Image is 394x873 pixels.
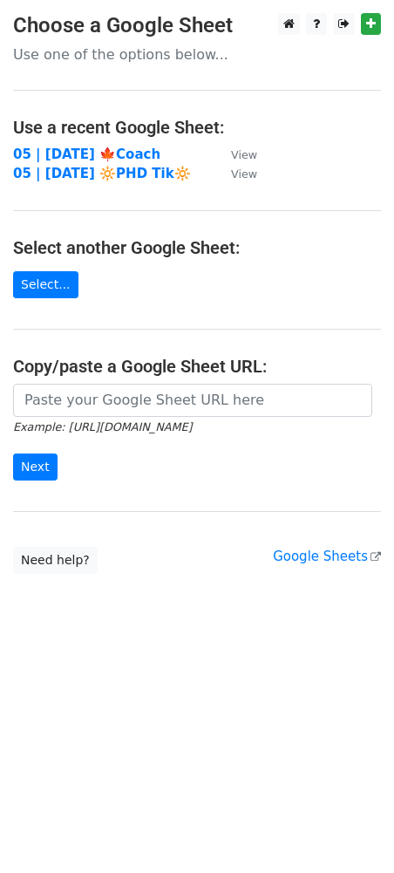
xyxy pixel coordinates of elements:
[13,454,58,481] input: Next
[214,147,257,162] a: View
[273,549,381,564] a: Google Sheets
[13,271,78,298] a: Select...
[13,420,192,433] small: Example: [URL][DOMAIN_NAME]
[214,166,257,181] a: View
[13,547,98,574] a: Need help?
[13,45,381,64] p: Use one of the options below...
[13,117,381,138] h4: Use a recent Google Sheet:
[13,147,160,162] a: 05 | [DATE] 🍁Coach
[307,789,394,873] iframe: Chat Widget
[13,13,381,38] h3: Choose a Google Sheet
[13,166,191,181] a: 05 | [DATE] 🔆PHD Tik🔆
[231,148,257,161] small: View
[231,167,257,181] small: View
[13,384,372,417] input: Paste your Google Sheet URL here
[13,237,381,258] h4: Select another Google Sheet:
[13,356,381,377] h4: Copy/paste a Google Sheet URL:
